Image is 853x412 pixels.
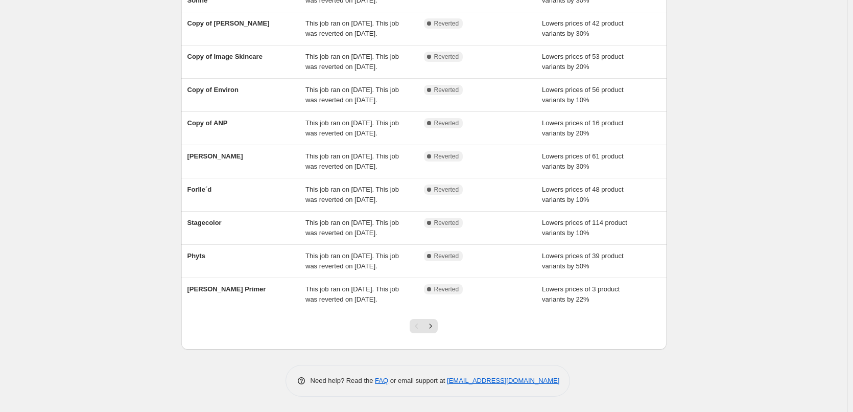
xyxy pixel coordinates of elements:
span: Copy of Environ [187,86,239,94]
span: This job ran on [DATE]. This job was reverted on [DATE]. [305,86,399,104]
span: or email support at [388,377,447,384]
nav: Pagination [410,319,438,333]
span: Lowers prices of 16 product variants by 20% [542,119,624,137]
span: Copy of Image Skincare [187,53,263,60]
span: Copy of ANP [187,119,228,127]
button: Next [423,319,438,333]
span: Need help? Read the [311,377,375,384]
span: Lowers prices of 53 product variants by 20% [542,53,624,71]
span: Phyts [187,252,205,260]
span: Lowers prices of 3 product variants by 22% [542,285,620,303]
span: Reverted [434,186,459,194]
span: Reverted [434,53,459,61]
span: Reverted [434,119,459,127]
span: [PERSON_NAME] [187,152,243,160]
span: This job ran on [DATE]. This job was reverted on [DATE]. [305,19,399,37]
span: Lowers prices of 48 product variants by 10% [542,186,624,203]
span: This job ran on [DATE]. This job was reverted on [DATE]. [305,119,399,137]
span: This job ran on [DATE]. This job was reverted on [DATE]. [305,186,399,203]
span: Reverted [434,19,459,28]
span: Reverted [434,219,459,227]
span: Reverted [434,86,459,94]
span: Reverted [434,252,459,260]
span: Lowers prices of 114 product variants by 10% [542,219,627,237]
span: Reverted [434,285,459,293]
span: Reverted [434,152,459,161]
span: Lowers prices of 61 product variants by 30% [542,152,624,170]
span: This job ran on [DATE]. This job was reverted on [DATE]. [305,152,399,170]
span: This job ran on [DATE]. This job was reverted on [DATE]. [305,53,399,71]
span: Copy of [PERSON_NAME] [187,19,270,27]
a: FAQ [375,377,388,384]
span: This job ran on [DATE]. This job was reverted on [DATE]. [305,252,399,270]
span: Forlle´d [187,186,212,193]
span: Lowers prices of 39 product variants by 50% [542,252,624,270]
span: This job ran on [DATE]. This job was reverted on [DATE]. [305,219,399,237]
span: Lowers prices of 42 product variants by 30% [542,19,624,37]
a: [EMAIL_ADDRESS][DOMAIN_NAME] [447,377,559,384]
span: This job ran on [DATE]. This job was reverted on [DATE]. [305,285,399,303]
span: [PERSON_NAME] Primer [187,285,266,293]
span: Lowers prices of 56 product variants by 10% [542,86,624,104]
span: Stagecolor [187,219,222,226]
